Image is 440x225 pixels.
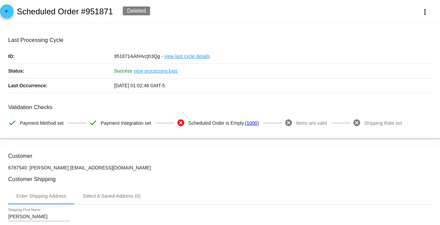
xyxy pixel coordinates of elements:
[114,54,163,59] span: 951871AAhHvzjh3Qg -
[8,119,16,127] mat-icon: check
[8,37,432,43] h3: Last Processing Cycle
[89,119,97,127] mat-icon: check
[8,165,432,170] p: 6787540: [PERSON_NAME] [EMAIL_ADDRESS][DOMAIN_NAME]
[123,6,150,15] div: Deleted
[8,104,432,110] h3: Validation Checks
[3,9,11,17] mat-icon: arrow_back
[296,116,327,130] span: Items are valid
[421,8,429,16] mat-icon: more_vert
[8,64,114,78] p: Status:
[164,49,210,63] a: view last cycle details
[17,7,113,16] h2: Scheduled Order #951871
[8,153,432,159] h3: Customer
[20,116,63,130] span: Payment Method set
[245,116,259,130] a: (1000)
[8,214,70,220] input: Shipping First Name
[114,68,132,74] span: Success
[114,83,165,88] span: [DATE] 01:02:46 GMT-5
[8,176,432,182] h3: Customer Shipping
[353,119,361,127] mat-icon: cancel
[83,193,141,199] div: Select A Saved Address (0)
[8,78,114,93] p: Last Occurrence:
[101,116,151,130] span: Payment Integration set
[364,116,402,130] span: Shipping Rate set
[284,119,293,127] mat-icon: cancel
[177,119,185,127] mat-icon: cancel
[16,193,66,199] div: Enter Shipping Address
[133,64,177,78] a: view processing logs
[8,49,114,63] p: ID:
[188,116,244,130] span: Scheduled Order is Empty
